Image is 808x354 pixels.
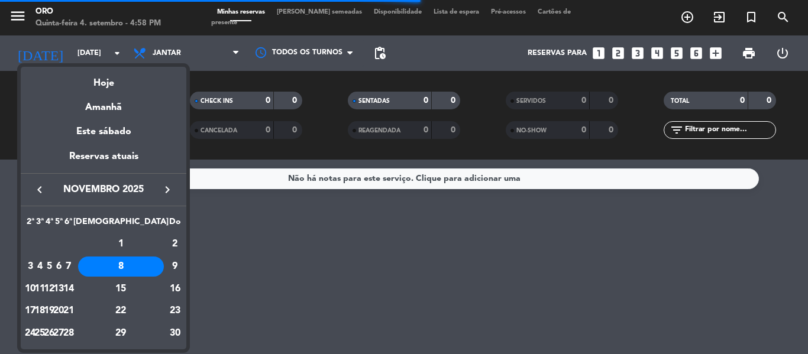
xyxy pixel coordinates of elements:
[169,301,181,321] div: 23
[54,301,63,321] div: 20
[21,149,186,173] div: Reservas atuais
[54,255,63,278] td: 6 de novembro de 2025
[45,256,54,277] div: 5
[64,322,73,345] td: 28 de novembro de 2025
[73,255,169,278] td: 8 de novembro de 2025
[157,182,178,197] button: keyboard_arrow_right
[73,300,169,323] td: 22 de novembro de 2025
[54,322,63,345] td: 27 de novembro de 2025
[169,322,182,345] td: 30 de novembro de 2025
[169,279,181,299] div: 16
[64,301,73,321] div: 21
[169,300,182,323] td: 23 de novembro de 2025
[29,182,50,197] button: keyboard_arrow_left
[35,256,44,277] div: 4
[78,323,164,343] div: 29
[45,279,54,299] div: 12
[25,255,35,278] td: 3 de novembro de 2025
[21,91,186,115] div: Amanhã
[54,215,63,233] th: Quinta-feira
[25,300,35,323] td: 17 de novembro de 2025
[160,183,174,197] i: keyboard_arrow_right
[64,278,73,300] td: 14 de novembro de 2025
[25,322,35,345] td: 24 de novembro de 2025
[73,278,169,300] td: 15 de novembro de 2025
[64,215,73,233] th: Sexta-feira
[169,323,181,343] div: 30
[169,215,182,233] th: Domingo
[169,255,182,278] td: 9 de novembro de 2025
[64,255,73,278] td: 7 de novembro de 2025
[78,301,164,321] div: 22
[35,215,44,233] th: Terça-feira
[26,323,35,343] div: 24
[45,301,54,321] div: 19
[44,278,54,300] td: 12 de novembro de 2025
[54,323,63,343] div: 27
[35,279,44,299] div: 11
[25,215,35,233] th: Segunda-feira
[44,215,54,233] th: Quarta-feira
[35,278,44,300] td: 11 de novembro de 2025
[35,300,44,323] td: 18 de novembro de 2025
[78,279,164,299] div: 15
[64,279,73,299] div: 14
[50,182,157,197] span: novembro 2025
[35,255,44,278] td: 4 de novembro de 2025
[44,255,54,278] td: 5 de novembro de 2025
[169,256,181,277] div: 9
[78,234,164,254] div: 1
[26,256,35,277] div: 3
[54,300,63,323] td: 20 de novembro de 2025
[169,278,182,300] td: 16 de novembro de 2025
[33,183,47,197] i: keyboard_arrow_left
[78,256,164,277] div: 8
[169,233,182,256] td: 2 de novembro de 2025
[25,233,73,256] td: NOV
[25,278,35,300] td: 10 de novembro de 2025
[21,67,186,91] div: Hoje
[35,322,44,345] td: 25 de novembro de 2025
[64,300,73,323] td: 21 de novembro de 2025
[64,256,73,277] div: 7
[54,256,63,277] div: 6
[73,215,169,233] th: Sábado
[26,301,35,321] div: 17
[44,300,54,323] td: 19 de novembro de 2025
[44,322,54,345] td: 26 de novembro de 2025
[54,279,63,299] div: 13
[64,323,73,343] div: 28
[26,279,35,299] div: 10
[54,278,63,300] td: 13 de novembro de 2025
[73,233,169,256] td: 1 de novembro de 2025
[35,323,44,343] div: 25
[45,323,54,343] div: 26
[35,301,44,321] div: 18
[169,234,181,254] div: 2
[73,322,169,345] td: 29 de novembro de 2025
[21,115,186,148] div: Este sábado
